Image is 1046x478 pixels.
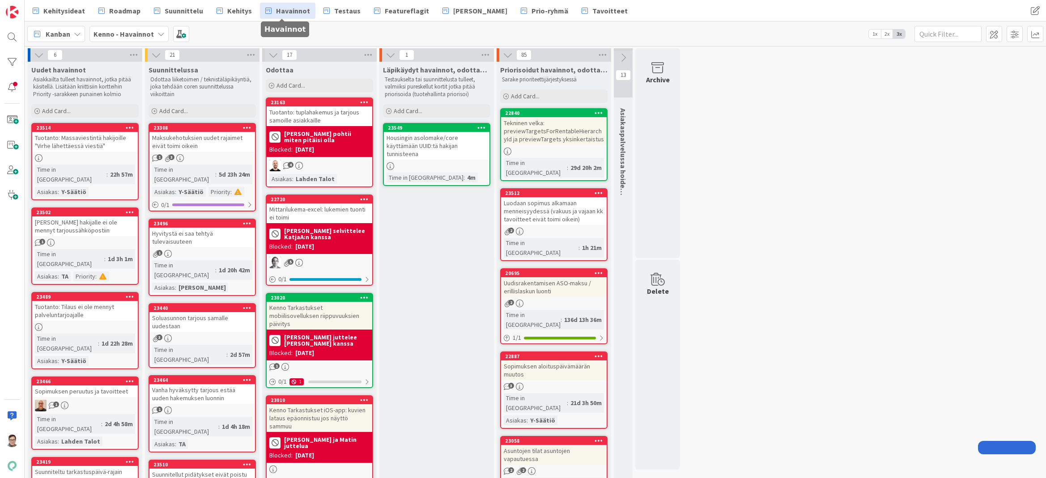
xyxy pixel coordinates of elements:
span: 2x [881,30,893,38]
div: 2d 4h 58m [102,419,135,429]
div: 23020Kenno Tarkastukset mobiilisovelluksen riippuvuuksien päivitys [267,294,372,330]
div: 23419 [36,459,138,465]
span: Featureflagit [385,5,429,16]
span: 1 / 1 [513,333,521,343]
span: Havainnot [276,5,310,16]
span: : [215,265,217,275]
span: 21 [165,50,180,60]
span: : [101,419,102,429]
div: Asuntojen tilat asuntojen vapautuessa [501,445,607,465]
span: : [58,436,59,446]
div: 22h 57m [108,169,135,179]
div: Time in [GEOGRAPHIC_DATA] [35,414,101,434]
div: 22887Sopimuksen aloituspäivämäärän muutos [501,352,607,380]
a: [PERSON_NAME] [437,3,513,19]
div: Kenno Tarkastukset mobiilisovelluksen riippuvuuksien päivitys [267,302,372,330]
div: 23512 [505,190,607,196]
div: Y-Säätiö [528,415,557,425]
div: 1d 4h 18m [220,422,252,431]
div: 22720 [267,195,372,203]
span: Testaus [334,5,361,16]
a: 23512Luodaan sopimus alkamaan menneisyydessä (vakuus ja vajaan kk tavoitteet eivät toimi oikein)T... [500,188,608,261]
div: Kenno Tarkastukset iOS-app: kuvien lataus epäonnistuu jos näyttö sammuu [267,404,372,432]
span: Roadmap [109,5,140,16]
p: Asiakkailta tulleet havainnot, jotka pitää käsitellä. Lisätään kriittisiin kortteihin Priority -s... [33,76,137,98]
div: Asiakas [152,439,175,449]
span: Uudet havainnot [31,65,86,74]
a: 23163Tuotanto: tuplahakemus ja tarjous samoille asiakkaille[PERSON_NAME] pohtii miten pitäisi oll... [266,97,373,187]
span: [PERSON_NAME] [453,5,507,16]
div: 23549Housingin asolomake/core käyttämään UUID:tä hakijan tunnisteena [384,124,489,160]
div: Archive [646,74,670,85]
span: : [98,338,99,348]
img: TM [269,160,281,171]
div: 29d 20h 2m [568,163,604,173]
div: Asiakas [35,187,58,197]
img: avatar [6,460,18,472]
div: 23020 [271,295,372,301]
span: 1 [399,50,414,60]
span: 1 [274,363,280,369]
div: TA [176,439,188,449]
a: 23020Kenno Tarkastukset mobiilisovelluksen riippuvuuksien päivitys[PERSON_NAME] juttelee [PERSON_... [266,293,373,388]
div: Y-Säätiö [59,356,89,366]
div: Time in [GEOGRAPHIC_DATA] [504,310,561,330]
div: 1 [289,378,304,385]
span: 1 [39,239,45,245]
div: Time in [GEOGRAPHIC_DATA] [387,173,463,182]
div: Y-Säätiö [59,187,89,197]
span: 1 [157,250,162,256]
div: 1/1 [501,332,607,343]
h5: Havainnot [264,25,306,34]
div: Y-Säätiö [176,187,206,197]
div: 23308 [153,125,255,131]
span: : [561,315,562,325]
span: Add Card... [276,81,305,89]
div: Tuotanto: tuplahakemus ja tarjous samoille asiakkaille [267,106,372,126]
span: : [567,398,568,408]
span: : [175,439,176,449]
div: Priority [73,271,95,281]
span: Läpikäydyt havainnot, odottaa priorisointia [383,65,490,74]
div: 23440 [149,304,255,312]
span: Add Card... [511,92,540,100]
div: [DATE] [295,242,314,251]
div: Suunniteltu tarkastuspäivä-rajain [32,466,138,478]
div: [DATE] [295,145,314,154]
a: 23489Tuotanto: Tilaus ei ole mennyt palveluntarjoajalleTime in [GEOGRAPHIC_DATA]:1d 22h 28mAsiaka... [31,292,139,369]
div: 22887 [501,352,607,360]
div: Blocked: [269,348,293,358]
div: 22720Mittarilukema-excel: lukemien tuonti ei toimi [267,195,372,223]
div: Time in [GEOGRAPHIC_DATA] [35,334,98,353]
div: MK [32,400,138,411]
div: Priority [208,187,230,197]
span: 1 [157,406,162,412]
span: Kehitysideat [43,5,85,16]
div: 23496 [149,220,255,228]
div: 23512 [501,189,607,197]
span: 5 [288,259,293,265]
a: Suunnittelu [149,3,208,19]
div: 23549 [384,124,489,132]
div: 23308Maksukehotuksien uudet rajaimet eivät toimi oikein [149,124,255,152]
div: Maksukehotuksien uudet rajaimet eivät toimi oikein [149,132,255,152]
img: Visit kanbanzone.com [6,6,18,18]
div: 20695 [505,270,607,276]
div: Lahden Talot [293,174,337,184]
span: : [58,187,59,197]
span: 85 [516,50,532,60]
a: 22887Sopimuksen aloituspäivämäärän muutosTime in [GEOGRAPHIC_DATA]:21d 3h 50mAsiakas:Y-Säätiö [500,351,608,429]
span: 6 [47,50,63,60]
div: 23514 [36,125,138,131]
span: : [175,283,176,292]
span: Odottaa [266,65,293,74]
a: 23440Soluasunnon tarjous samalle uudestaanTime in [GEOGRAPHIC_DATA]:2d 57m [149,303,256,368]
p: Testaukselta tai suunnittelusta tulleet, valmiiksi pureskellut kortit jotka pitää priorisoida (tu... [385,76,489,98]
a: 20695Uudisrakentamisen ASO-maksu / erillislaskun luontiTime in [GEOGRAPHIC_DATA]:136d 13h 36m1/1 [500,268,608,344]
span: 2 [508,300,514,305]
a: 22840Tekninen velka: previewTargetsForRentableHierarchyId ja previewTargets yksinkertaistusTime i... [500,108,608,181]
b: [PERSON_NAME] ja Matin juttelua [284,436,370,449]
div: 23010 [267,396,372,404]
div: Housingin asolomake/core käyttämään UUID:tä hakijan tunnisteena [384,132,489,160]
span: Asiakaspalvelussa hoidettavat [619,108,628,209]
